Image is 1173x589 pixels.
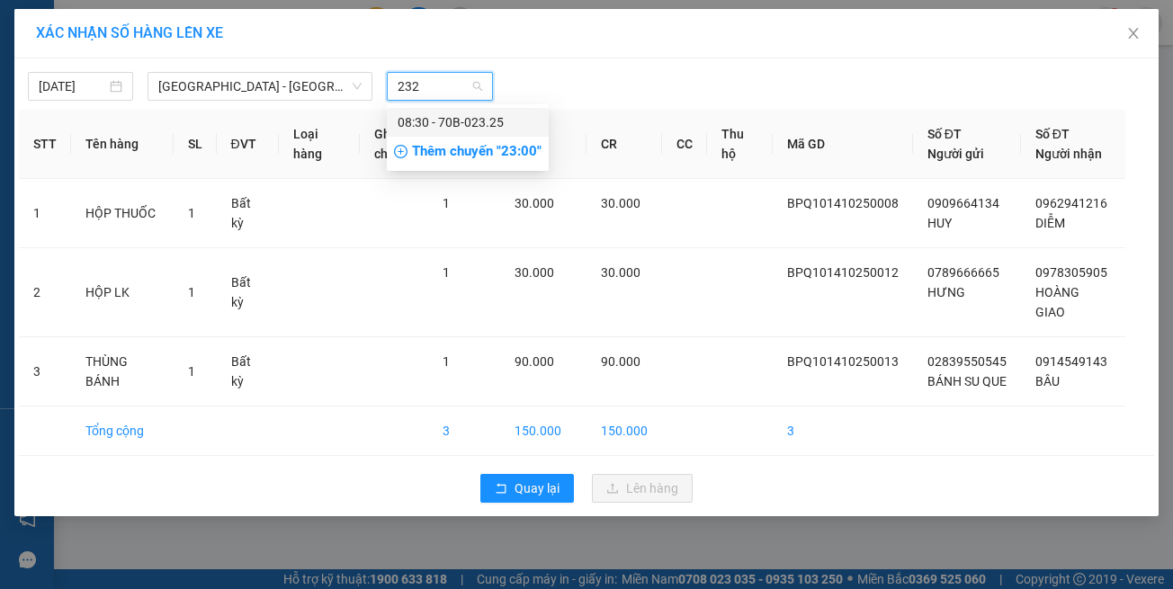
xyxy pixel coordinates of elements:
[662,110,707,179] th: CC
[71,179,174,248] td: HỘP THUỐC
[217,110,279,179] th: ĐVT
[19,248,71,337] td: 2
[787,354,899,369] span: BPQ101410250013
[1108,9,1159,59] button: Close
[1035,374,1060,388] span: BÂU
[495,482,507,496] span: rollback
[398,112,538,132] div: 08:30 - 70B-023.25
[5,130,110,141] span: In ngày:
[90,114,196,128] span: BPQ101410250004
[927,127,962,141] span: Số ĐT
[39,76,106,96] input: 14/10/2025
[71,248,174,337] td: HỘP LK
[592,474,693,503] button: uploadLên hàng
[927,354,1007,369] span: 02839550545
[174,110,217,179] th: SL
[443,265,450,280] span: 1
[927,285,965,299] span: HƯNG
[601,196,640,210] span: 30.000
[217,337,279,406] td: Bất kỳ
[217,179,279,248] td: Bất kỳ
[927,196,999,210] span: 0909664134
[142,10,246,25] strong: ĐỒNG PHƯỚC
[787,265,899,280] span: BPQ101410250012
[443,196,450,210] span: 1
[142,54,247,76] span: 01 Võ Văn Truyện, KP.1, Phường 2
[142,80,220,91] span: Hotline: 19001152
[1035,196,1107,210] span: 0962941216
[394,145,407,158] span: plus-circle
[1126,26,1141,40] span: close
[1035,265,1107,280] span: 0978305905
[773,110,913,179] th: Mã GD
[601,354,640,369] span: 90.000
[1035,216,1065,230] span: DIỄM
[515,354,554,369] span: 90.000
[480,474,574,503] button: rollbackQuay lại
[927,265,999,280] span: 0789666665
[49,97,220,112] span: -----------------------------------------
[279,110,360,179] th: Loại hàng
[19,337,71,406] td: 3
[500,406,586,456] td: 150.000
[360,110,428,179] th: Ghi chú
[71,337,174,406] td: THÙNG BÁNH
[40,130,110,141] span: 06:50:24 [DATE]
[188,364,195,379] span: 1
[1035,354,1107,369] span: 0914549143
[19,179,71,248] td: 1
[6,11,86,90] img: logo
[707,110,773,179] th: Thu hộ
[188,285,195,299] span: 1
[71,406,174,456] td: Tổng cộng
[5,116,195,127] span: [PERSON_NAME]:
[1035,147,1102,161] span: Người nhận
[787,196,899,210] span: BPQ101410250008
[443,354,450,369] span: 1
[352,81,363,92] span: down
[19,110,71,179] th: STT
[927,147,984,161] span: Người gửi
[927,216,952,230] span: HUY
[601,265,640,280] span: 30.000
[1035,285,1079,319] span: HOÀNG GIAO
[36,24,223,41] span: XÁC NHẬN SỐ HÀNG LÊN XE
[515,196,554,210] span: 30.000
[71,110,174,179] th: Tên hàng
[142,29,242,51] span: Bến xe [GEOGRAPHIC_DATA]
[188,206,195,220] span: 1
[773,406,913,456] td: 3
[515,265,554,280] span: 30.000
[927,374,1007,388] span: BÁNH SU QUE
[387,137,549,167] div: Thêm chuyến " 23:00 "
[586,110,662,179] th: CR
[158,73,362,100] span: Hồ Chí Minh - Tây Ninh (vip)
[586,406,662,456] td: 150.000
[1035,127,1070,141] span: Số ĐT
[217,248,279,337] td: Bất kỳ
[428,406,500,456] td: 3
[515,478,560,498] span: Quay lại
